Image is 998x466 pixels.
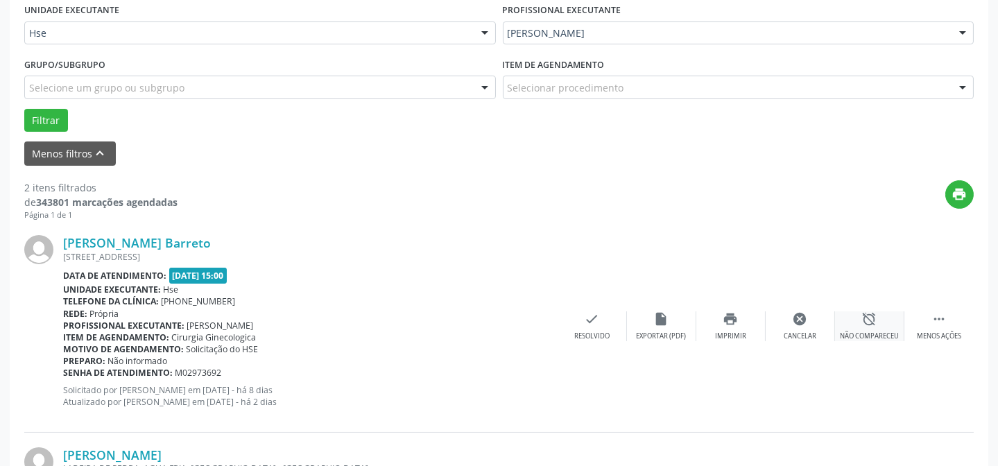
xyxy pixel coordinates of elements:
[862,311,877,327] i: alarm_off
[931,311,947,327] i: 
[29,26,467,40] span: Hse
[24,235,53,264] img: img
[63,331,169,343] b: Item de agendamento:
[36,196,178,209] strong: 343801 marcações agendadas
[917,331,961,341] div: Menos ações
[952,187,967,202] i: print
[24,195,178,209] div: de
[63,320,184,331] b: Profissional executante:
[793,311,808,327] i: cancel
[63,308,87,320] b: Rede:
[63,251,558,263] div: [STREET_ADDRESS]
[172,331,257,343] span: Cirurgia Ginecologica
[162,295,236,307] span: [PHONE_NUMBER]
[29,80,184,95] span: Selecione um grupo ou subgrupo
[108,355,168,367] span: Não informado
[63,343,184,355] b: Motivo de agendamento:
[63,235,211,250] a: [PERSON_NAME] Barreto
[63,384,558,408] p: Solicitado por [PERSON_NAME] em [DATE] - há 8 dias Atualizado por [PERSON_NAME] em [DATE] - há 2 ...
[723,311,739,327] i: print
[63,295,159,307] b: Telefone da clínica:
[24,180,178,195] div: 2 itens filtrados
[63,355,105,367] b: Preparo:
[715,331,746,341] div: Imprimir
[574,331,610,341] div: Resolvido
[585,311,600,327] i: check
[164,284,179,295] span: Hse
[945,180,974,209] button: print
[24,209,178,221] div: Página 1 de 1
[187,320,254,331] span: [PERSON_NAME]
[63,367,173,379] b: Senha de atendimento:
[24,141,116,166] button: Menos filtroskeyboard_arrow_up
[63,447,162,463] a: [PERSON_NAME]
[840,331,899,341] div: Não compareceu
[508,26,946,40] span: [PERSON_NAME]
[169,268,227,284] span: [DATE] 15:00
[93,146,108,161] i: keyboard_arrow_up
[24,109,68,132] button: Filtrar
[503,54,605,76] label: Item de agendamento
[784,331,816,341] div: Cancelar
[63,270,166,282] b: Data de atendimento:
[63,284,161,295] b: Unidade executante:
[175,367,222,379] span: M02973692
[508,80,624,95] span: Selecionar procedimento
[90,308,119,320] span: Própria
[637,331,687,341] div: Exportar (PDF)
[187,343,259,355] span: Solicitação do HSE
[24,54,105,76] label: Grupo/Subgrupo
[654,311,669,327] i: insert_drive_file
